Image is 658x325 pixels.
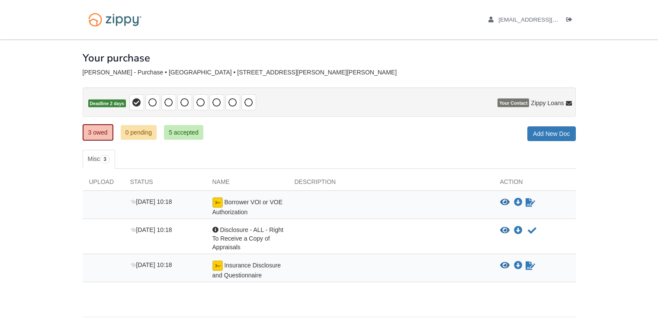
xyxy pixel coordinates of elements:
[212,262,281,279] span: Insurance Disclosure and Questionnaire
[130,226,172,233] span: [DATE] 10:18
[525,261,536,271] a: Sign Form
[525,197,536,208] a: Sign Form
[212,199,282,216] span: Borrower VOI or VOE Authorization
[121,125,157,140] a: 0 pending
[212,226,283,251] span: Disclosure - ALL - Right To Receive a Copy of Appraisals
[500,198,510,207] button: View Borrower VOI or VOE Authorization
[212,197,223,208] img: Ready for you to esign
[500,261,510,270] button: View Insurance Disclosure and Questionnaire
[83,177,124,190] div: Upload
[288,177,494,190] div: Description
[130,198,172,205] span: [DATE] 10:18
[88,100,126,108] span: Deadline 2 days
[531,99,564,107] span: Zippy Loans
[498,99,529,107] span: Your Contact
[164,125,203,140] a: 5 accepted
[100,155,110,164] span: 3
[488,16,598,25] a: edit profile
[498,16,597,23] span: brooklinmsmith@gmail.com
[212,261,223,271] img: Ready for you to esign
[83,124,113,141] a: 3 owed
[83,69,576,76] div: [PERSON_NAME] - Purchase • [GEOGRAPHIC_DATA] • [STREET_ADDRESS][PERSON_NAME][PERSON_NAME]
[124,177,206,190] div: Status
[83,150,115,169] a: Misc
[130,261,172,268] span: [DATE] 10:18
[566,16,576,25] a: Log out
[494,177,576,190] div: Action
[206,177,288,190] div: Name
[514,227,523,234] a: Download Disclosure - ALL - Right To Receive a Copy of Appraisals
[500,226,510,235] button: View Disclosure - ALL - Right To Receive a Copy of Appraisals
[514,199,523,206] a: Download Borrower VOI or VOE Authorization
[527,225,537,236] button: Acknowledge receipt of document
[514,262,523,269] a: Download Insurance Disclosure and Questionnaire
[527,126,576,141] a: Add New Doc
[83,9,147,31] img: Logo
[83,52,150,64] h1: Your purchase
